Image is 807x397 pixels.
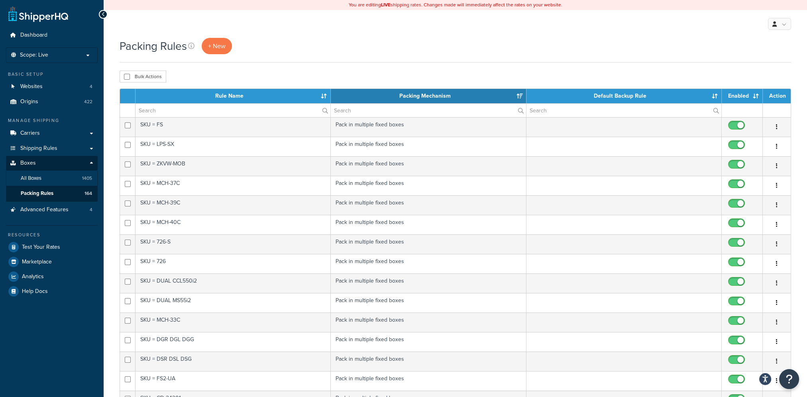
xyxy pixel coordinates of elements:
a: All Boxes 1405 [6,171,98,186]
td: Pack in multiple fixed boxes [331,117,526,137]
div: Manage Shipping [6,117,98,124]
th: Enabled: activate to sort column ascending [722,89,763,103]
td: Pack in multiple fixed boxes [331,156,526,176]
div: Basic Setup [6,71,98,78]
a: Shipping Rules [6,141,98,156]
td: SKU = DSR DSL DSG [135,352,331,371]
a: Help Docs [6,284,98,299]
button: Bulk Actions [120,71,166,83]
td: Pack in multiple fixed boxes [331,312,526,332]
td: Pack in multiple fixed boxes [331,215,526,234]
td: Pack in multiple fixed boxes [331,352,526,371]
a: Websites 4 [6,79,98,94]
td: SKU = ZKVW-MOB [135,156,331,176]
li: Origins [6,94,98,109]
span: Advanced Features [20,206,69,213]
td: Pack in multiple fixed boxes [331,293,526,312]
span: Analytics [22,273,44,280]
span: All Boxes [21,175,41,182]
td: Pack in multiple fixed boxes [331,332,526,352]
a: Advanced Features 4 [6,202,98,217]
a: Boxes [6,156,98,171]
th: Action [763,89,791,103]
a: ShipperHQ Home [8,6,68,22]
li: Websites [6,79,98,94]
td: SKU = MCH-37C [135,176,331,195]
div: Resources [6,232,98,238]
span: 4 [90,206,92,213]
span: 422 [84,98,92,105]
a: Carriers [6,126,98,141]
th: Default Backup Rule: activate to sort column ascending [526,89,722,103]
span: Websites [20,83,43,90]
span: Packing Rules [21,190,53,197]
span: Marketplace [22,259,52,265]
li: Boxes [6,156,98,201]
span: Help Docs [22,288,48,295]
td: Pack in multiple fixed boxes [331,195,526,215]
b: LIVE [381,1,391,8]
td: Pack in multiple fixed boxes [331,273,526,293]
span: Carriers [20,130,40,137]
a: Origins 422 [6,94,98,109]
span: 1405 [82,175,92,182]
th: Rule Name: activate to sort column ascending [135,89,331,103]
a: Analytics [6,269,98,284]
span: 164 [84,190,92,197]
td: SKU = DUAL CCL550i2 [135,273,331,293]
td: SKU = DGR DGL DGG [135,332,331,352]
td: SKU = LPS-SX [135,137,331,156]
td: Pack in multiple fixed boxes [331,234,526,254]
button: Open Resource Center [779,369,799,389]
a: + New [202,38,232,54]
td: SKU = MCH-39C [135,195,331,215]
span: Boxes [20,160,36,167]
td: Pack in multiple fixed boxes [331,254,526,273]
input: Search [526,104,721,117]
td: SKU = MCH-40C [135,215,331,234]
li: Advanced Features [6,202,98,217]
th: Packing Mechanism: activate to sort column ascending [331,89,526,103]
a: Packing Rules 164 [6,186,98,201]
td: Pack in multiple fixed boxes [331,176,526,195]
td: SKU = 726 [135,254,331,273]
span: + New [208,41,226,51]
span: Scope: Live [20,52,48,59]
span: 4 [90,83,92,90]
td: SKU = FS2-UA [135,371,331,391]
a: Marketplace [6,255,98,269]
span: Test Your Rates [22,244,60,251]
td: SKU = DUAL MS55i2 [135,293,331,312]
span: Shipping Rules [20,145,57,152]
td: SKU = FS [135,117,331,137]
span: Dashboard [20,32,47,39]
li: Packing Rules [6,186,98,201]
td: SKU = MCH-33C [135,312,331,332]
td: SKU = 726-S [135,234,331,254]
input: Search [331,104,526,117]
input: Search [135,104,330,117]
a: Dashboard [6,28,98,43]
h1: Packing Rules [120,38,187,54]
span: Origins [20,98,38,105]
a: Test Your Rates [6,240,98,254]
td: Pack in multiple fixed boxes [331,371,526,391]
li: All Boxes [6,171,98,186]
td: Pack in multiple fixed boxes [331,137,526,156]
